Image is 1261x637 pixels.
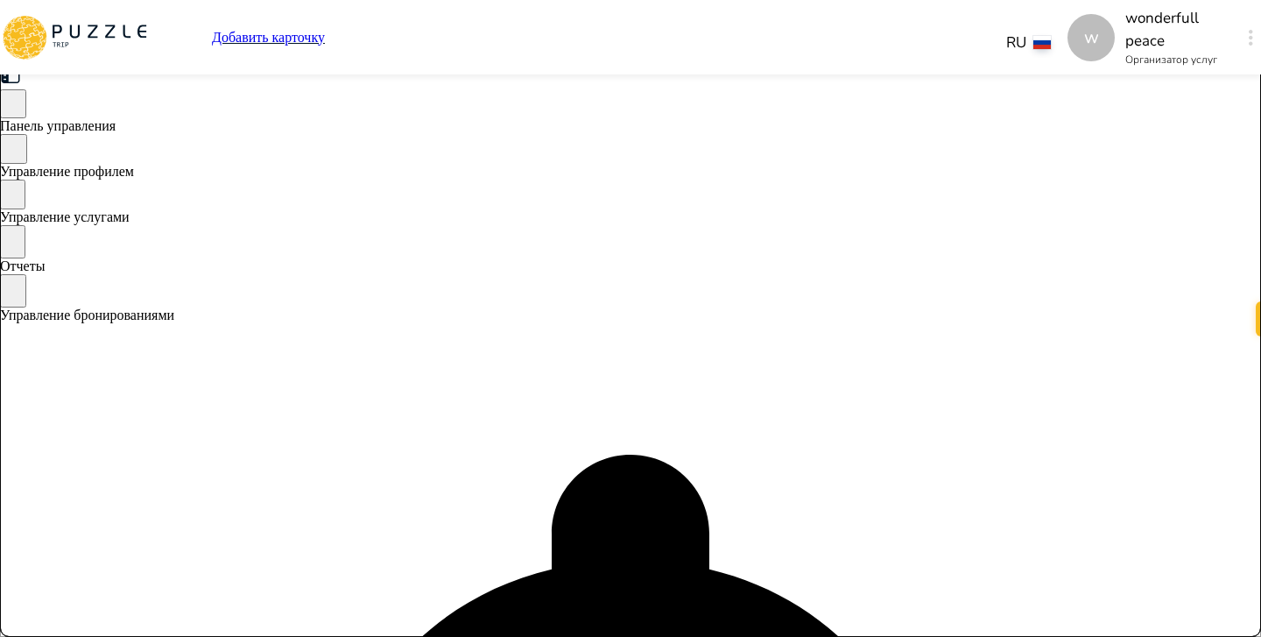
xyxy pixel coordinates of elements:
a: Добавить карточку [212,30,325,46]
div: w [1067,14,1115,61]
p: Организатор услуг [1125,52,1230,67]
img: lang [1033,36,1051,49]
p: RU [1006,32,1026,54]
p: wonderfull peace [1125,7,1230,52]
